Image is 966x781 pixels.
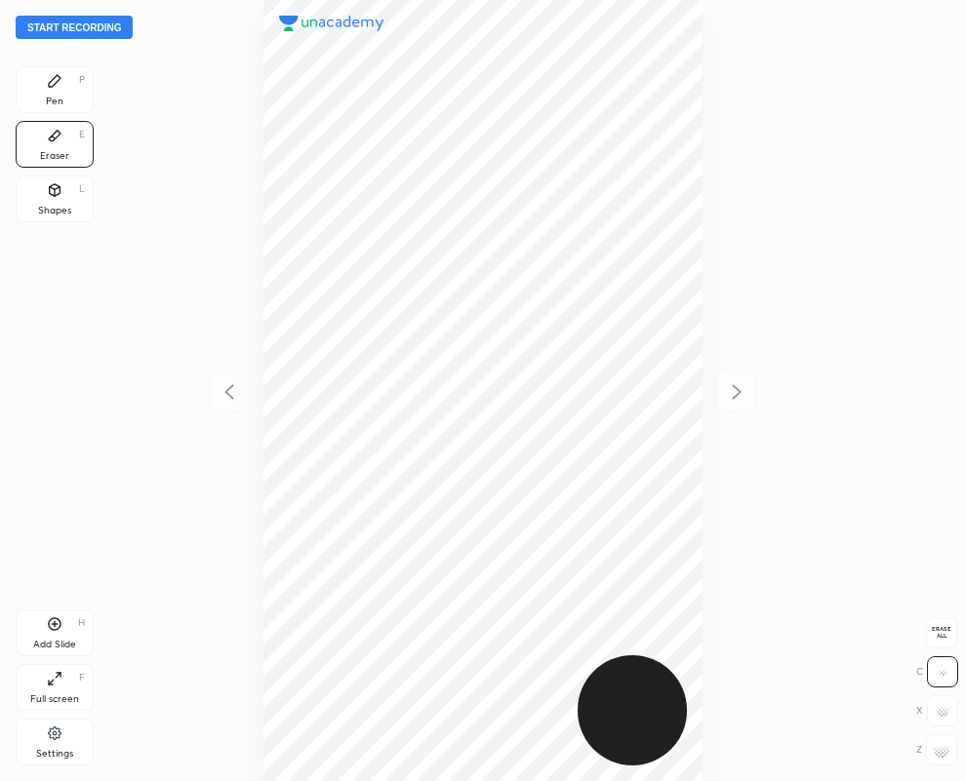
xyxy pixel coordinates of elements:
button: Start recording [16,16,133,39]
span: Erase all [927,626,956,640]
div: C [916,656,958,687]
div: Eraser [40,151,69,161]
div: Shapes [38,206,71,215]
div: H [78,618,85,628]
div: E [79,130,85,139]
div: Pen [46,97,63,106]
img: logo.38c385cc.svg [279,16,384,31]
div: Settings [36,749,73,759]
div: L [79,184,85,194]
div: Z [916,734,957,765]
div: F [79,673,85,683]
div: Full screen [30,694,79,704]
div: X [916,695,958,726]
div: P [79,75,85,85]
div: Add Slide [33,640,76,649]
